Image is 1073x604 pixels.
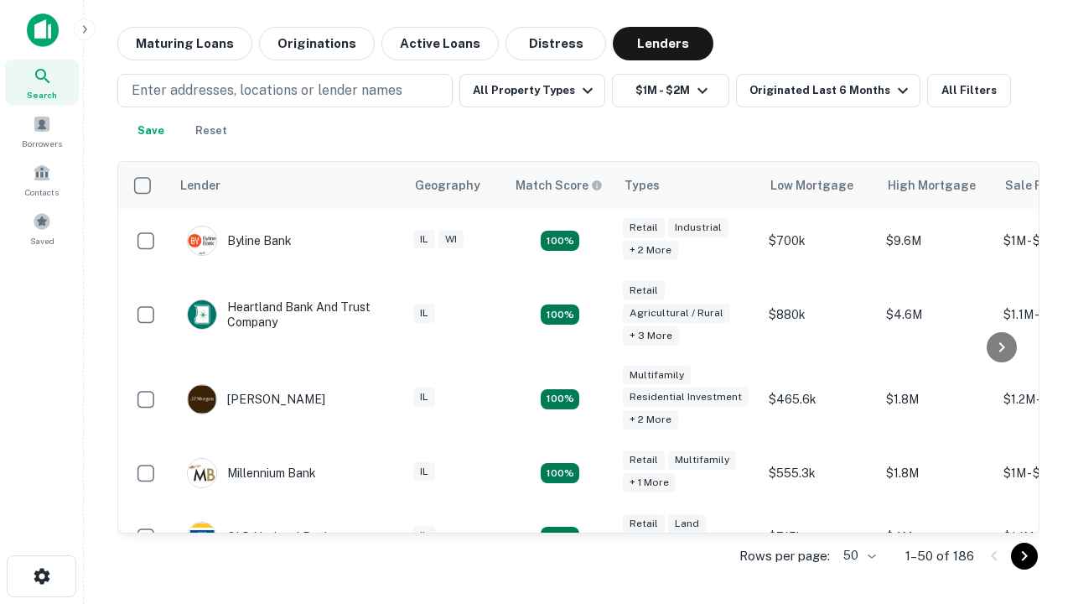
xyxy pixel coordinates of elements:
div: IL [413,388,435,407]
img: picture [188,385,216,414]
td: $1.8M [878,357,995,442]
img: picture [188,300,216,329]
div: Matching Properties: 16, hasApolloMatch: undefined [541,463,579,483]
button: Distress [505,27,606,60]
div: WI [438,230,464,249]
div: Lender [180,175,220,195]
button: Reset [184,114,238,148]
th: Capitalize uses an advanced AI algorithm to match your search with the best lender. The match sco... [505,162,614,209]
div: Matching Properties: 17, hasApolloMatch: undefined [541,305,579,325]
div: High Mortgage [888,175,976,195]
th: Geography [405,162,505,209]
h6: Match Score [516,176,599,195]
button: Active Loans [381,27,499,60]
div: Land [668,514,706,534]
div: Byline Bank [187,226,292,256]
div: Agricultural / Rural [623,304,730,323]
span: Search [27,88,57,102]
div: Millennium Bank [187,458,316,488]
td: $9.6M [878,209,995,273]
a: Search [5,60,79,105]
button: Go to next page [1011,543,1038,570]
img: picture [188,523,216,551]
button: Enter addresses, locations or lender names [117,74,453,107]
div: [PERSON_NAME] [187,384,325,414]
div: OLD National Bank [187,522,331,552]
div: Types [625,175,660,195]
th: Low Mortgage [760,162,878,209]
div: Multifamily [668,450,736,470]
span: Borrowers [22,137,62,150]
p: 1–50 of 186 [905,546,974,566]
button: Save your search to get updates of matches that match your search criteria. [124,114,178,148]
div: IL [413,230,435,249]
div: 50 [837,544,879,568]
button: Originated Last 6 Months [736,74,920,107]
div: Industrial [668,218,728,237]
a: Saved [5,206,79,251]
div: Residential Investment [623,388,749,407]
div: Matching Properties: 20, hasApolloMatch: undefined [541,231,579,251]
button: All Filters [927,74,1011,107]
img: capitalize-icon.png [27,13,59,47]
div: Retail [623,281,665,300]
button: All Property Types [459,74,605,107]
td: $4.6M [878,273,995,357]
div: Capitalize uses an advanced AI algorithm to match your search with the best lender. The match sco... [516,176,603,195]
div: Matching Properties: 27, hasApolloMatch: undefined [541,389,579,409]
div: Retail [623,218,665,237]
button: $1M - $2M [612,74,729,107]
th: High Mortgage [878,162,995,209]
div: Originated Last 6 Months [749,81,913,101]
span: Saved [30,234,54,247]
a: Borrowers [5,108,79,154]
td: $1.8M [878,441,995,505]
p: Enter addresses, locations or lender names [132,81,402,101]
img: picture [188,226,216,255]
td: $700k [760,209,878,273]
button: Maturing Loans [117,27,252,60]
td: $555.3k [760,441,878,505]
p: Rows per page: [739,546,830,566]
div: IL [413,304,435,323]
img: picture [188,459,216,487]
span: Contacts [25,185,59,199]
div: Matching Properties: 18, hasApolloMatch: undefined [541,527,579,547]
div: + 1 more [623,473,676,492]
button: Lenders [613,27,713,60]
td: $880k [760,273,878,357]
td: $465.6k [760,357,878,442]
th: Types [614,162,760,209]
div: IL [413,526,435,545]
div: Multifamily [623,366,691,385]
div: Retail [623,450,665,470]
iframe: Chat Widget [989,416,1073,497]
div: + 3 more [623,326,679,346]
div: + 2 more [623,410,678,430]
div: IL [413,462,435,482]
td: $715k [760,505,878,569]
div: Retail [623,514,665,534]
div: Geography [415,175,480,195]
button: Originations [259,27,375,60]
div: Low Mortgage [770,175,853,195]
th: Lender [170,162,405,209]
div: Heartland Bank And Trust Company [187,299,388,330]
div: + 2 more [623,241,678,260]
td: $4M [878,505,995,569]
a: Contacts [5,157,79,202]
